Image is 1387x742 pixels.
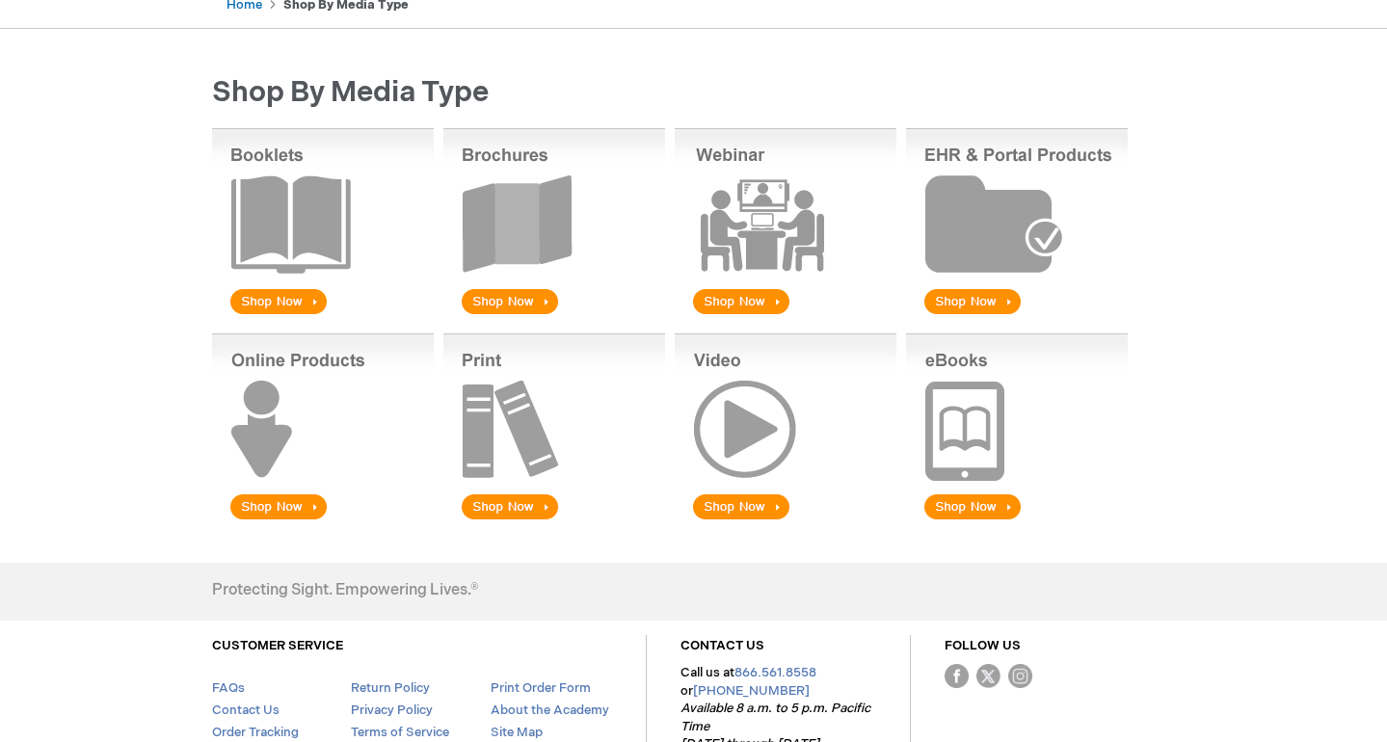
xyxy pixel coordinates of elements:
[212,128,434,318] img: Booklets
[443,511,665,527] a: Print
[906,128,1128,318] img: EHR & Portal Products
[212,725,299,740] a: Order Tracking
[351,680,430,696] a: Return Policy
[906,305,1128,322] a: EHR & Portal Products
[675,333,896,523] img: Video
[443,333,665,523] img: Print
[351,702,433,718] a: Privacy Policy
[906,333,1128,523] img: eBook
[212,638,343,653] a: CUSTOMER SERVICE
[734,665,816,680] a: 866.561.8558
[693,683,810,699] a: [PHONE_NUMBER]
[945,664,969,688] img: Facebook
[443,305,665,322] a: Brochures
[491,725,543,740] a: Site Map
[906,511,1128,527] a: eBook
[351,725,449,740] a: Terms of Service
[443,128,665,318] img: Brochures
[212,702,280,718] a: Contact Us
[945,638,1021,653] a: FOLLOW US
[675,128,896,318] img: Webinar
[491,680,591,696] a: Print Order Form
[1008,664,1032,688] img: instagram
[212,305,434,322] a: Booklets
[976,664,1000,688] img: Twitter
[212,511,434,527] a: Online Products
[491,702,609,718] a: About the Academy
[212,582,478,599] h4: Protecting Sight. Empowering Lives.®
[212,333,434,523] img: Online
[680,638,764,653] a: CONTACT US
[212,680,245,696] a: FAQs
[675,511,896,527] a: Video
[675,305,896,322] a: Webinar
[212,75,489,110] span: Shop by Media Type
